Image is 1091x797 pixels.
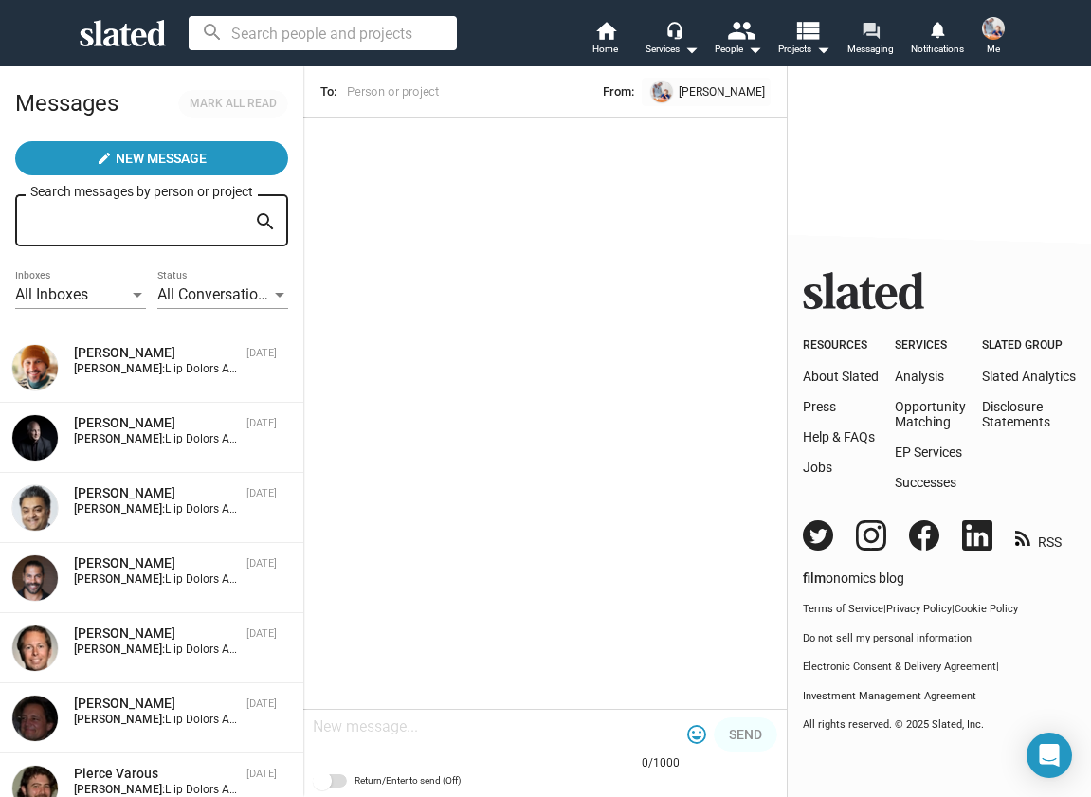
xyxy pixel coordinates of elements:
[982,399,1050,429] a: DisclosureStatements
[15,81,118,126] h2: Messages
[803,369,879,384] a: About Slated
[74,572,165,586] strong: [PERSON_NAME]:
[726,16,754,44] mat-icon: people
[97,151,112,166] mat-icon: create
[895,444,962,460] a: EP Services
[803,429,875,444] a: Help & FAQs
[1015,522,1062,552] a: RSS
[838,19,904,61] a: Messaging
[246,697,277,710] time: [DATE]
[116,141,207,175] span: New Message
[320,84,336,99] span: To:
[74,765,239,783] div: Pierce Varous
[714,717,777,752] button: Send
[254,208,277,237] mat-icon: search
[679,82,765,102] span: [PERSON_NAME]
[685,723,708,746] mat-icon: tag_faces
[705,19,772,61] button: People
[603,82,634,102] span: From:
[803,718,1076,733] p: All rights reserved. © 2025 Slated, Inc.
[862,21,880,39] mat-icon: forum
[895,475,956,490] a: Successes
[74,432,165,445] strong: [PERSON_NAME]:
[15,285,88,303] span: All Inboxes
[74,713,165,726] strong: [PERSON_NAME]:
[895,369,944,384] a: Analysis
[803,661,996,673] a: Electronic Consent & Delivery Agreement
[592,38,618,61] span: Home
[190,94,277,114] span: Mark all read
[74,414,239,432] div: Dale Johnson
[895,338,966,353] div: Services
[803,399,836,414] a: Press
[12,625,58,671] img: Ian Brereton
[12,345,58,390] img: Stephen Presley
[12,555,58,601] img: Michael J. Mailis
[729,717,762,752] span: Send
[74,783,165,796] strong: [PERSON_NAME]:
[803,571,826,586] span: film
[246,627,277,640] time: [DATE]
[189,16,457,50] input: Search people and projects
[811,38,834,61] mat-icon: arrow_drop_down
[573,19,639,61] a: Home
[12,415,58,461] img: Dale Johnson
[803,632,1076,646] button: Do not sell my personal information
[715,38,762,61] div: People
[355,770,461,792] span: Return/Enter to send (Off)
[651,82,672,102] img: undefined
[982,369,1076,384] a: Slated Analytics
[792,16,820,44] mat-icon: view_list
[74,344,239,362] div: Stephen Presley
[12,485,58,531] img: Deepak Sikka
[594,19,617,42] mat-icon: home
[803,338,879,353] div: Resources
[246,768,277,780] time: [DATE]
[639,19,705,61] button: Services
[911,38,964,61] span: Notifications
[246,487,277,499] time: [DATE]
[178,90,288,118] button: Mark all read
[246,417,277,429] time: [DATE]
[74,484,239,502] div: Deepak Sikka
[157,285,274,303] span: All Conversations
[74,554,239,572] div: Michael J. Mailis
[74,502,165,516] strong: [PERSON_NAME]:
[680,38,702,61] mat-icon: arrow_drop_down
[74,625,239,643] div: Ian Brereton
[803,690,1076,704] a: Investment Management Agreement
[246,347,277,359] time: [DATE]
[12,696,58,741] img: Oliver Simon
[996,661,999,673] span: |
[803,554,904,588] a: filmonomics blog
[955,603,1018,615] a: Cookie Policy
[883,603,886,615] span: |
[847,38,894,61] span: Messaging
[665,21,682,38] mat-icon: headset_mic
[778,38,830,61] span: Projects
[987,38,1000,61] span: Me
[1027,733,1072,778] div: Open Intercom Messenger
[895,399,966,429] a: OpportunityMatching
[743,38,766,61] mat-icon: arrow_drop_down
[646,38,699,61] div: Services
[982,17,1005,40] img: Nathan Thomas
[642,756,680,771] mat-hint: 0/1000
[982,338,1076,353] div: Slated Group
[803,460,832,475] a: Jobs
[971,13,1016,63] button: Nathan ThomasMe
[803,603,883,615] a: Terms of Service
[74,362,165,375] strong: [PERSON_NAME]:
[74,643,165,656] strong: [PERSON_NAME]:
[15,141,288,175] button: New Message
[74,695,239,713] div: Oliver Simon
[772,19,838,61] button: Projects
[952,603,955,615] span: |
[886,603,952,615] a: Privacy Policy
[928,20,946,38] mat-icon: notifications
[344,82,520,101] input: Person or project
[246,557,277,570] time: [DATE]
[904,19,971,61] a: Notifications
